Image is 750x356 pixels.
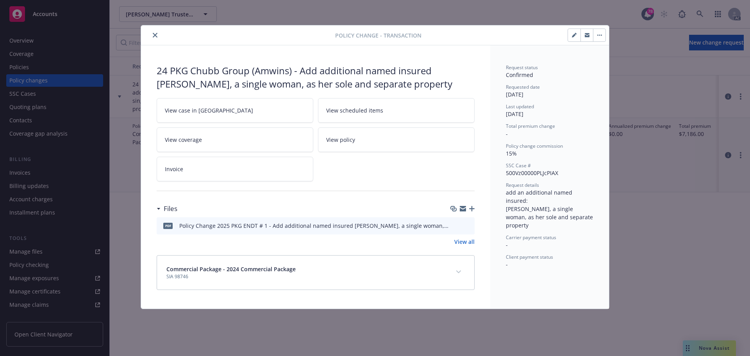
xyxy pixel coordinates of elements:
[179,222,449,230] div: Policy Change 2025 PKG ENDT # 1 - Add additional named insured [PERSON_NAME], a single woman, as ...
[157,127,313,152] a: View coverage
[506,241,508,249] span: -
[506,234,556,241] span: Carrier payment status
[506,143,563,149] span: Policy change commission
[506,123,555,129] span: Total premium change
[452,266,465,278] button: expand content
[164,204,177,214] h3: Files
[157,157,313,181] a: Invoice
[163,223,173,229] span: pdf
[506,254,553,260] span: Client payment status
[454,238,475,246] a: View all
[318,98,475,123] a: View scheduled items
[150,30,160,40] button: close
[506,130,508,138] span: -
[165,165,183,173] span: Invoice
[165,106,253,114] span: View case in [GEOGRAPHIC_DATA]
[506,150,517,157] span: 15%
[506,103,534,110] span: Last updated
[335,31,421,39] span: Policy change - Transaction
[506,169,558,177] span: 500Vz00000PLJcPIAX
[318,127,475,152] a: View policy
[166,265,296,273] span: Commercial Package - 2024 Commercial Package
[506,71,533,79] span: Confirmed
[326,106,383,114] span: View scheduled items
[166,273,296,280] span: SIA 98746
[506,64,538,71] span: Request status
[464,222,471,230] button: preview file
[506,162,531,169] span: SSC Case #
[157,98,313,123] a: View case in [GEOGRAPHIC_DATA]
[506,110,523,118] span: [DATE]
[506,182,539,188] span: Request details
[326,136,355,144] span: View policy
[157,204,177,214] div: Files
[506,189,595,229] span: add an additional named insured: [PERSON_NAME], a single woman, as her sole and separate property
[452,222,458,230] button: download file
[506,91,523,98] span: [DATE]
[157,256,474,290] div: Commercial Package - 2024 Commercial PackageSIA 98746expand content
[157,64,475,90] div: 24 PKG Chubb Group (Amwins) - Add additional named insured [PERSON_NAME], a single woman, as her ...
[165,136,202,144] span: View coverage
[506,84,540,90] span: Requested date
[506,261,508,268] span: -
